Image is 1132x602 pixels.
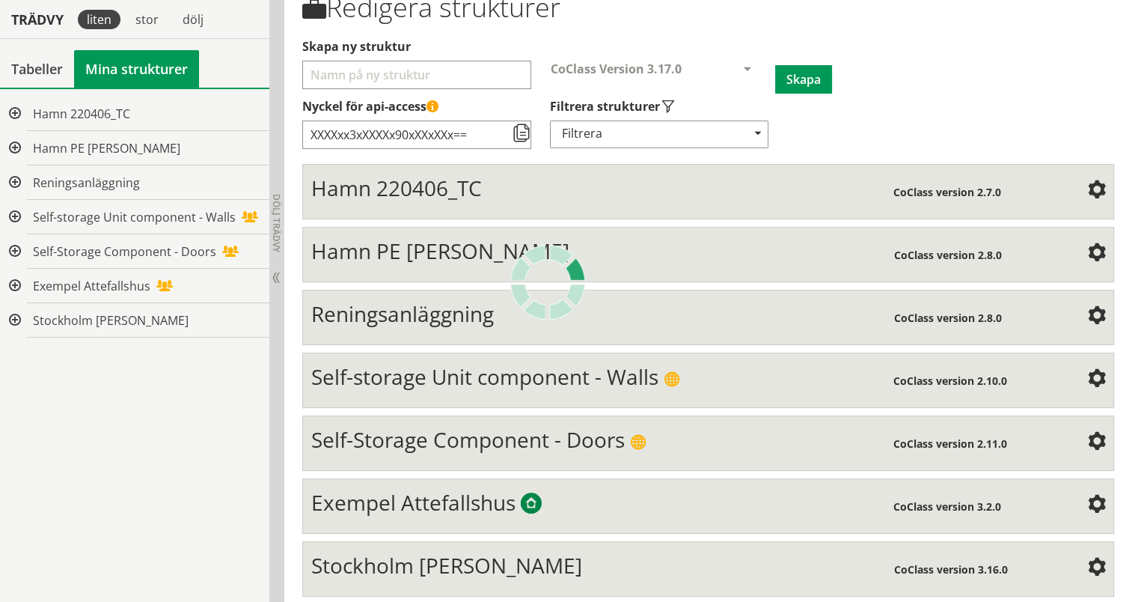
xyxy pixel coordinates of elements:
span: Exempel Attefallshus [311,488,515,517]
span: Self-storage Unit component - Walls [33,209,236,225]
span: Self-Storage Component - Doors [33,243,216,260]
span: Dölj trädvy [270,194,283,252]
input: Nyckel till åtkomststruktur via API (kräver API-licensabonnemang) [302,121,531,149]
img: Laddar [510,245,585,320]
span: Reningsanläggning [33,174,140,191]
span: Inställningar [1087,245,1105,263]
span: Kopiera [513,125,530,143]
span: Inställningar [1087,308,1105,326]
div: dölj [174,10,212,29]
span: CoClass version 2.8.0 [893,248,1001,262]
div: Trädvy [3,11,72,28]
span: Hamn PE [PERSON_NAME] [311,237,569,265]
span: Hamn 220406_TC [311,174,482,202]
span: Hamn 220406_TC [33,106,130,122]
a: Mina strukturer [74,50,199,88]
span: CoClass version 3.2.0 [893,499,1001,514]
span: CoClass version 2.10.0 [893,374,1007,388]
label: Välj ett namn för att skapa en ny struktur [302,38,1115,55]
span: Reningsanläggning [311,300,494,328]
span: Stockholm [PERSON_NAME] [311,551,582,580]
span: Stockholm [PERSON_NAME] [33,312,189,329]
span: Inställningar [1087,434,1105,451]
input: Välj ett namn för att skapa en ny struktur Välj vilka typer av strukturer som ska visas i din str... [302,61,531,89]
span: Self-storage Unit component - Walls [311,362,658,391]
span: CoClass version 3.16.0 [893,562,1007,577]
div: liten [78,10,120,29]
span: Inställningar [1087,182,1105,200]
span: Byggtjänsts exempelstrukturer [521,494,542,515]
span: CoClass Version 3.17.0 [551,61,682,77]
div: stor [126,10,168,29]
span: Denna API-nyckel ger åtkomst till alla strukturer som du har skapat eller delat med dig av. Håll ... [426,101,438,113]
span: Hamn PE [PERSON_NAME] [33,140,180,156]
span: Exempel Attefallshus [33,278,150,294]
div: Välj CoClass-version för att skapa en ny struktur [539,61,775,98]
span: Publik struktur [664,371,680,388]
span: Inställningar [1087,496,1105,514]
span: CoClass version 2.11.0 [893,437,1007,451]
label: Välj vilka typer av strukturer som ska visas i din strukturlista [550,98,767,115]
span: CoClass version 2.7.0 [893,185,1001,199]
label: Nyckel till åtkomststruktur via API (kräver API-licensabonnemang) [302,98,1115,115]
button: Skapa [775,65,832,94]
span: Inställningar [1087,559,1105,577]
span: CoClass version 2.8.0 [894,311,1002,325]
span: Publik struktur [630,434,646,451]
span: Inställningar [1087,371,1105,389]
span: Self-Storage Component - Doors [311,425,625,454]
div: Filtrera [550,121,768,148]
